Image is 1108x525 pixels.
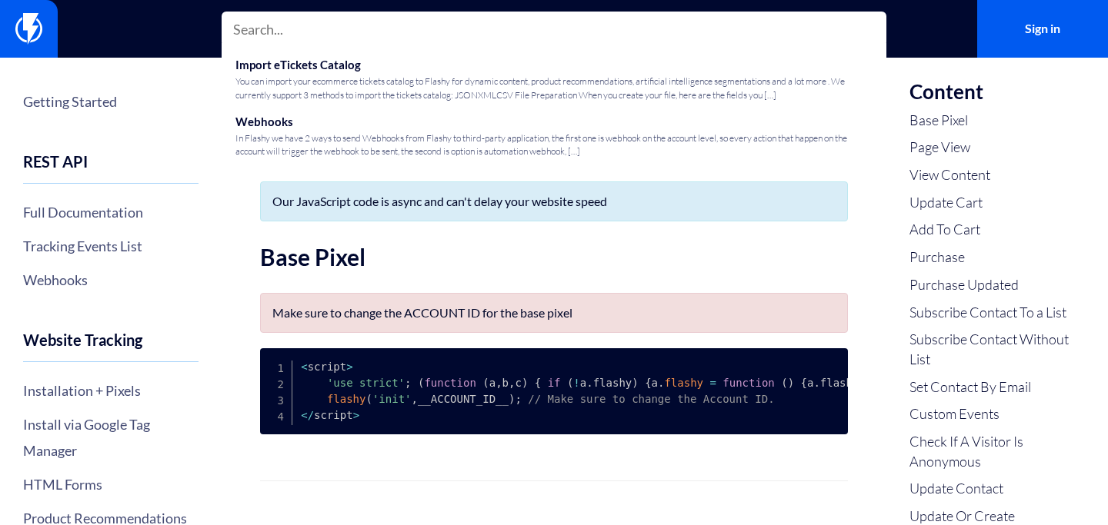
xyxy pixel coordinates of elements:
a: Purchase [909,248,1085,267]
span: , [496,377,502,389]
span: function [723,377,774,389]
span: ) [522,377,528,389]
h4: Website Tracking [23,331,199,362]
span: In Flashy we have 2 ways to send Webhooks from Flashy to third-party application, the first one i... [235,131,873,158]
a: Base Pixel [909,111,1085,131]
span: , [509,377,515,389]
span: { [645,377,651,389]
a: Purchase Updated [909,275,1085,295]
a: WebhooksIn Flashy we have 2 ways to send Webhooks from Flashy to third-party application, the fir... [229,108,879,164]
p: Make sure to change the ACCOUNT ID for the base pixel [272,305,836,321]
span: . [586,377,592,389]
span: < [301,409,307,421]
span: // Make sure to change the Account ID. [528,393,774,405]
span: 'use strict' [327,377,405,389]
a: Update Contact [909,479,1085,499]
span: ) [509,393,515,405]
a: View Content [909,165,1085,185]
span: { [535,377,541,389]
span: < [301,361,307,373]
span: flashy [327,393,366,405]
span: function [424,377,476,389]
span: ! [573,377,579,389]
span: = [709,377,716,389]
p: Our JavaScript code is async and can't delay your website speed [272,194,836,209]
a: Subscribe Contact To a List [909,303,1085,323]
span: { [801,377,807,389]
h2: Base Pixel [260,244,848,270]
a: Page View [909,138,1085,158]
h4: REST API [23,153,199,184]
a: Custom Events [909,404,1085,424]
span: > [353,409,359,421]
a: Full Documentation [23,199,199,225]
a: Check If A Visitor Is Anonymous [909,432,1085,471]
span: a b c [489,377,522,389]
span: ( [781,377,787,389]
span: / [308,409,314,421]
h3: Content [909,81,1085,103]
span: You can import your ecommerce tickets catalog to Flashy for dynamic content, product recommendati... [235,75,873,101]
a: Install via Google Tag Manager [23,411,199,464]
a: Subscribe Contact Without List [909,330,1085,369]
a: Installation + Pixels [23,377,199,404]
span: ( [482,377,489,389]
a: Tracking Events List [23,233,199,259]
a: Import eTickets CatalogYou can import your ecommerce tickets catalog to Flashy for dynamic conten... [229,51,879,108]
a: Add To Cart [909,220,1085,240]
span: ; [405,377,411,389]
span: ( [418,377,424,389]
a: Getting Started [23,88,199,115]
span: ( [365,393,372,405]
span: . [813,377,819,389]
a: Webhooks [23,267,199,293]
a: Set Contact By Email [909,377,1085,397]
span: flashy [664,377,703,389]
span: ( [567,377,573,389]
input: Search... [222,12,886,47]
span: > [346,361,352,373]
span: ) [632,377,638,389]
span: ) [788,377,794,389]
span: 'init' [372,393,412,405]
span: ; [515,393,521,405]
span: , [412,393,418,405]
a: Update Cart [909,193,1085,213]
span: if [548,377,561,389]
a: HTML Forms [23,471,199,497]
span: . [658,377,664,389]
